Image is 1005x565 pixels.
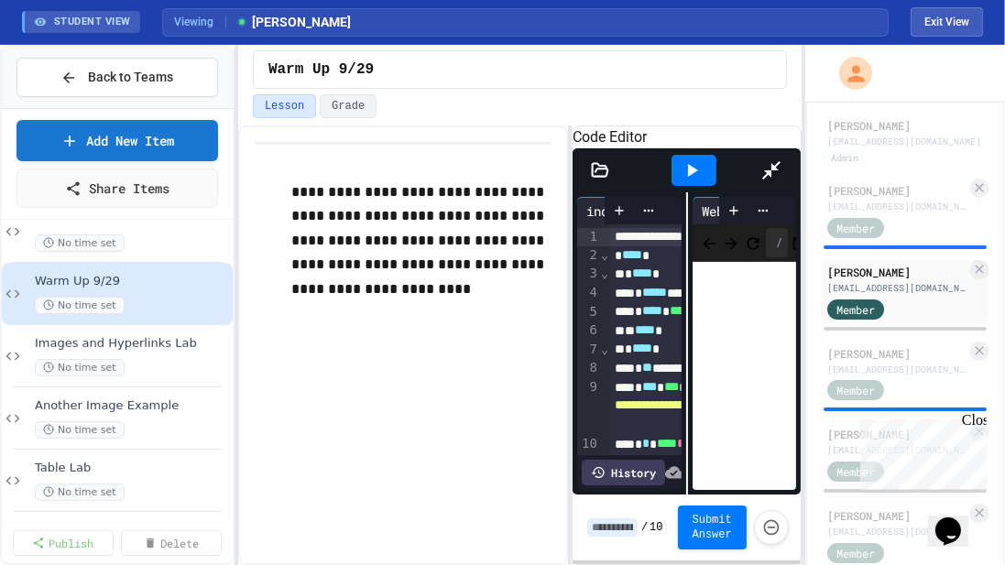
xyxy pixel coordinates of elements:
span: Back [700,231,718,254]
div: [PERSON_NAME] [827,117,983,134]
div: 5 [577,303,600,322]
span: Table Lab [35,461,229,476]
span: / [641,520,648,535]
iframe: chat widget [853,412,987,490]
div: History [582,460,665,485]
button: Back to Teams [16,58,218,97]
div: [EMAIL_ADDRESS][DOMAIN_NAME] [827,200,967,213]
span: Warm Up 9/29 [35,274,229,289]
iframe: Web Preview [693,262,797,491]
div: [EMAIL_ADDRESS][DOMAIN_NAME] [827,363,967,376]
div: Chat with us now!Close [7,7,126,116]
a: Share Items [16,168,218,208]
button: Exit student view [911,7,983,37]
span: Member [836,545,875,561]
div: 4 [577,284,600,303]
h6: Code Editor [573,126,801,148]
div: [EMAIL_ADDRESS][DOMAIN_NAME] [827,443,967,457]
span: Submit Answer [693,513,732,542]
span: No time set [35,297,125,314]
button: Submit Answer [678,505,747,549]
div: [EMAIL_ADDRESS][DOMAIN_NAME] [827,525,967,538]
span: No time set [35,359,125,376]
button: Lesson [253,94,316,118]
span: 10 [650,520,662,535]
span: Forward [722,231,740,254]
div: My Account [820,52,877,94]
iframe: chat widget [928,492,987,547]
span: No time set [35,484,125,501]
div: [EMAIL_ADDRESS][DOMAIN_NAME] [827,135,983,148]
span: Images and Hyperlinks Lab [35,336,229,352]
div: index.html [577,197,692,224]
a: Add New Item [16,120,218,161]
a: Publish [13,530,114,556]
span: No time set [35,234,125,252]
div: 8 [577,359,600,378]
div: 10 [577,435,600,492]
span: Fold line [600,266,609,280]
div: 1 [577,228,600,246]
div: [PERSON_NAME] [827,182,967,199]
div: [EMAIL_ADDRESS][DOMAIN_NAME] [827,281,967,295]
span: Warm Up 9/29 [268,59,374,81]
button: Grade [320,94,377,118]
div: 9 [577,378,600,435]
div: 6 [577,321,600,341]
span: Back to Teams [88,68,173,87]
span: [PERSON_NAME] [235,13,351,32]
div: WebView [693,201,762,221]
span: Member [836,463,875,480]
div: 2 [577,246,600,266]
button: Force resubmission of student's answer (Admin only) [754,510,789,545]
span: STUDENT VIEW [54,15,131,30]
div: index.html [577,201,669,221]
a: Delete [121,530,222,556]
div: Admin [827,150,862,166]
span: Fold line [600,247,609,262]
div: WebView [693,197,810,224]
div: 7 [577,341,600,360]
div: [PERSON_NAME] [827,264,967,280]
span: Member [836,301,875,318]
span: Member [836,382,875,398]
span: Viewing [174,14,226,30]
div: [PERSON_NAME] [827,426,967,442]
span: Fold line [600,342,609,356]
div: [PERSON_NAME] [827,507,967,524]
span: Another Image Example [35,398,229,414]
div: / [766,228,788,257]
span: No time set [35,421,125,439]
div: [PERSON_NAME] [827,345,967,362]
button: Refresh [744,232,762,254]
button: Console [792,232,810,254]
span: Member [836,220,875,236]
div: 3 [577,265,600,284]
